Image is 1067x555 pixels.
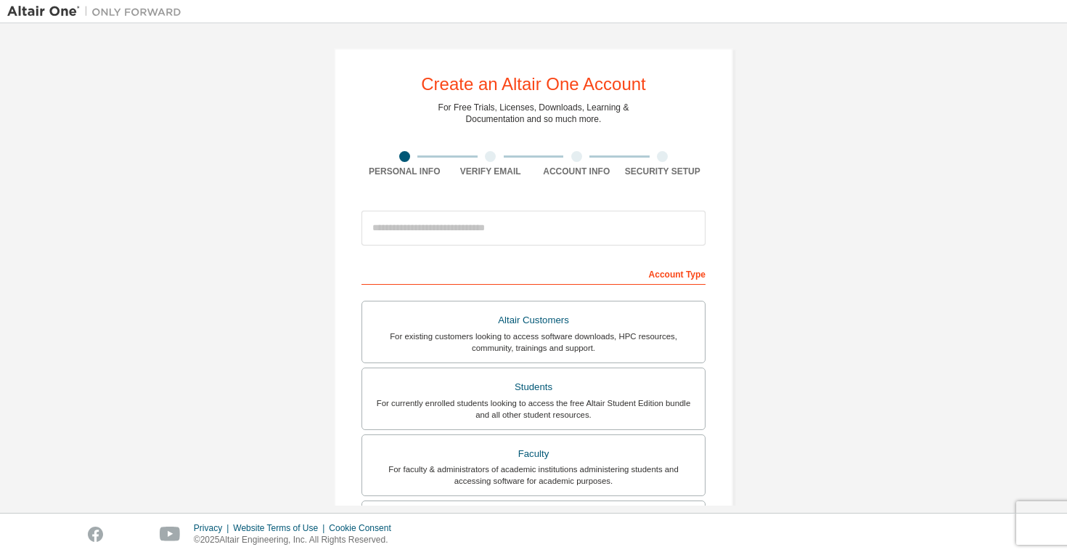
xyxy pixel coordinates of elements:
img: youtube.svg [160,527,181,542]
div: Website Terms of Use [233,522,329,534]
div: Cookie Consent [329,522,399,534]
div: Faculty [371,444,696,464]
div: Security Setup [620,166,706,177]
div: Verify Email [448,166,534,177]
img: Altair One [7,4,189,19]
div: Students [371,377,696,397]
div: For currently enrolled students looking to access the free Altair Student Edition bundle and all ... [371,397,696,421]
p: © 2025 Altair Engineering, Inc. All Rights Reserved. [194,534,400,546]
img: facebook.svg [88,527,103,542]
div: For Free Trials, Licenses, Downloads, Learning & Documentation and so much more. [438,102,629,125]
div: Altair Customers [371,310,696,331]
div: For faculty & administrators of academic institutions administering students and accessing softwa... [371,463,696,487]
div: Account Info [533,166,620,177]
div: Privacy [194,522,233,534]
div: Account Type [361,262,706,285]
div: For existing customers looking to access software downloads, HPC resources, community, trainings ... [371,331,696,354]
div: Personal Info [361,166,448,177]
div: Create an Altair One Account [421,76,646,93]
